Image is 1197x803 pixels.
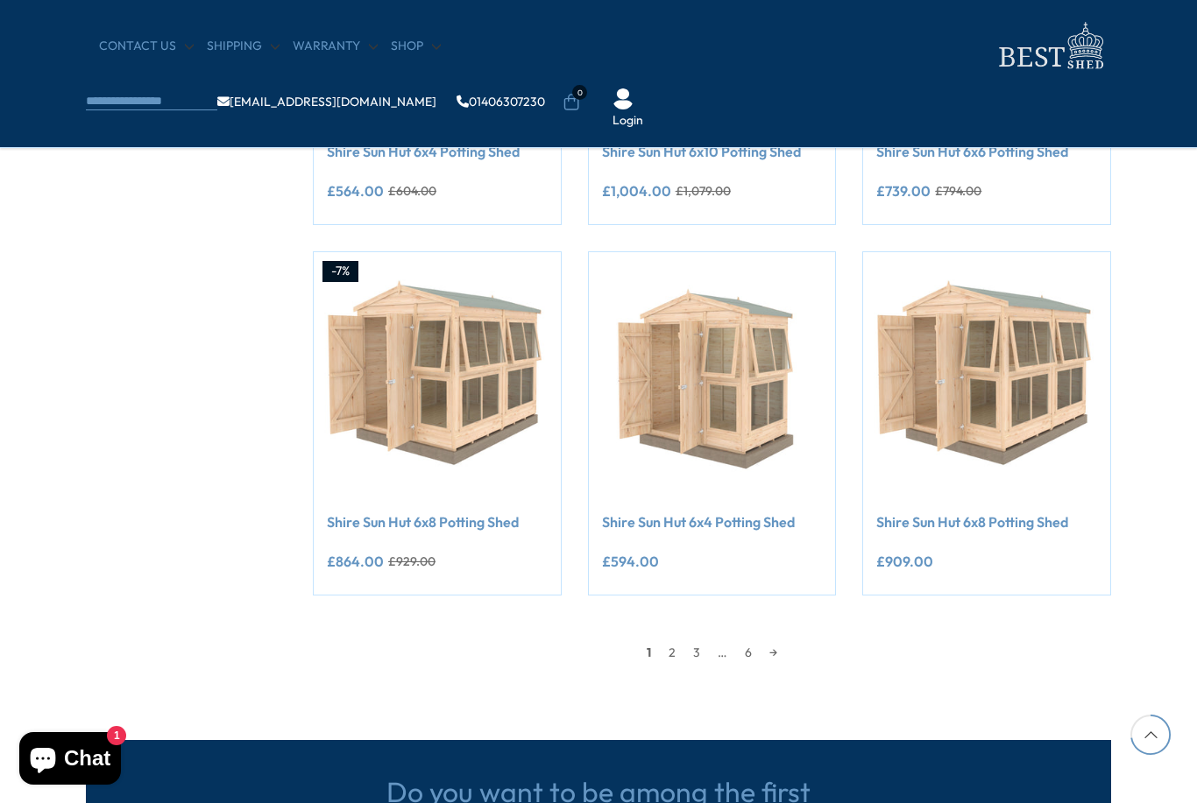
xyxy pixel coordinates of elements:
[676,185,731,197] del: £1,079.00
[613,112,643,130] a: Login
[602,512,823,532] a: Shire Sun Hut 6x4 Potting Shed
[327,184,384,198] ins: £564.00
[638,639,660,666] span: 1
[391,38,441,55] a: Shop
[388,555,436,567] del: £929.00
[988,18,1111,74] img: logo
[876,554,933,568] ins: £909.00
[684,639,709,666] a: 3
[660,639,684,666] a: 2
[293,38,378,55] a: Warranty
[736,639,761,666] a: 6
[14,732,126,789] inbox-online-store-chat: Shopify online store chat
[935,185,981,197] del: £794.00
[207,38,280,55] a: Shipping
[457,95,545,108] a: 01406307230
[572,85,587,100] span: 0
[613,88,634,109] img: User Icon
[327,142,548,161] a: Shire Sun Hut 6x4 Potting Shed
[327,512,548,532] a: Shire Sun Hut 6x8 Potting Shed
[602,554,659,568] ins: £594.00
[388,185,436,197] del: £604.00
[322,261,358,282] div: -7%
[876,512,1097,532] a: Shire Sun Hut 6x8 Potting Shed
[563,94,580,111] a: 0
[876,184,931,198] ins: £739.00
[761,639,786,666] a: →
[99,38,194,55] a: CONTACT US
[217,95,436,108] a: [EMAIL_ADDRESS][DOMAIN_NAME]
[314,252,561,499] img: Shire Sun Hut 6x8 Potting Shed - Best Shed
[876,142,1097,161] a: Shire Sun Hut 6x6 Potting Shed
[602,184,671,198] ins: £1,004.00
[709,639,736,666] span: …
[327,554,384,568] ins: £864.00
[602,142,823,161] a: Shire Sun Hut 6x10 Potting Shed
